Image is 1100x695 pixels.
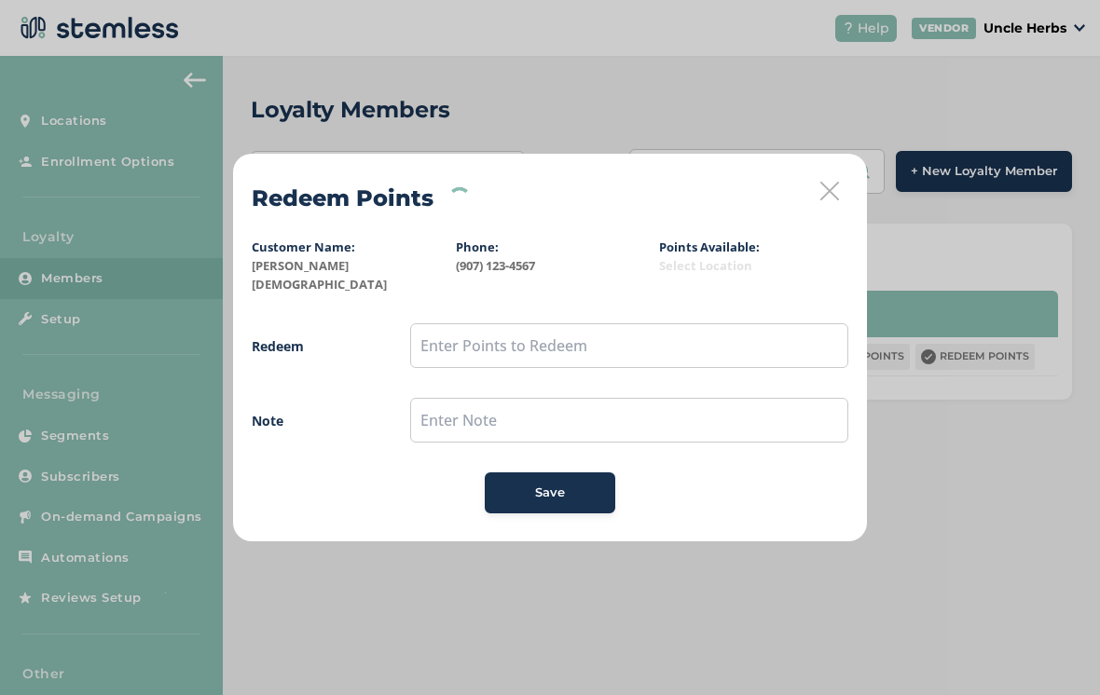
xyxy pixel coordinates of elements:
[252,411,373,430] label: Note
[252,336,373,356] label: Redeem
[410,398,848,443] input: Enter Note
[1007,606,1100,695] iframe: Chat Widget
[659,257,848,276] label: Select Location
[410,323,848,368] input: Enter Points to Redeem
[485,472,615,513] button: Save
[456,238,499,255] label: Phone:
[252,238,355,255] label: Customer Name:
[252,182,433,215] h2: Redeem Points
[659,238,760,255] label: Points Available:
[252,257,441,293] label: [PERSON_NAME] [DEMOGRAPHIC_DATA]
[456,257,645,276] label: (907) 123-4567
[535,484,565,502] span: Save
